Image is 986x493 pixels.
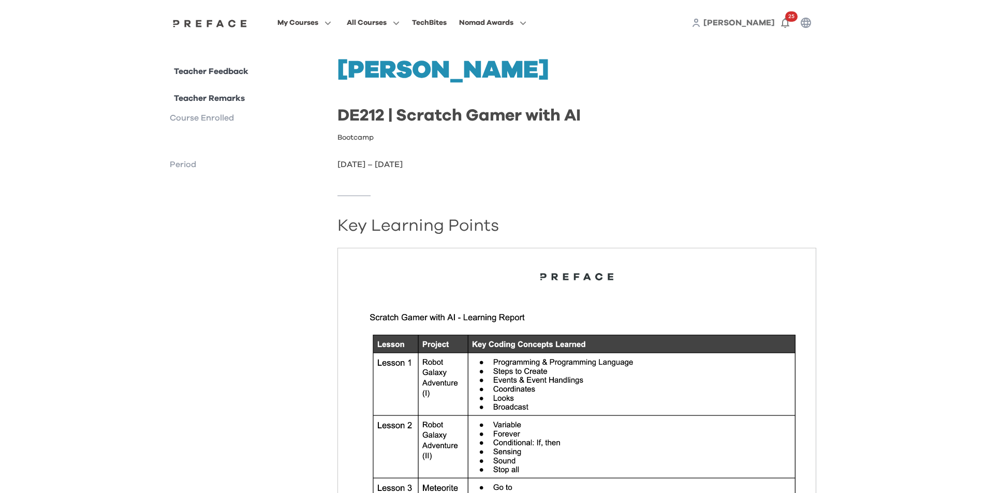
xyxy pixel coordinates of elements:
[174,92,245,104] p: Teacher Remarks
[337,58,817,83] h1: [PERSON_NAME]
[459,17,513,29] span: Nomad Awards
[274,16,334,29] button: My Courses
[170,112,330,124] p: Course Enrolled
[412,17,447,29] div: TechBites
[337,108,817,124] h2: DE212 | Scratch Gamer with AI
[170,158,330,171] p: Period
[277,17,318,29] span: My Courses
[170,19,250,27] img: Preface Logo
[344,16,403,29] button: All Courses
[337,221,817,231] h2: Key Learning Points
[703,17,775,29] a: [PERSON_NAME]
[337,158,817,171] p: [DATE] – [DATE]
[174,65,248,78] p: Teacher Feedback
[456,16,529,29] button: Nomad Awards
[785,11,798,22] span: 25
[775,12,796,33] button: 25
[703,19,775,27] span: [PERSON_NAME]
[347,17,387,29] span: All Courses
[337,132,374,143] p: Bootcamp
